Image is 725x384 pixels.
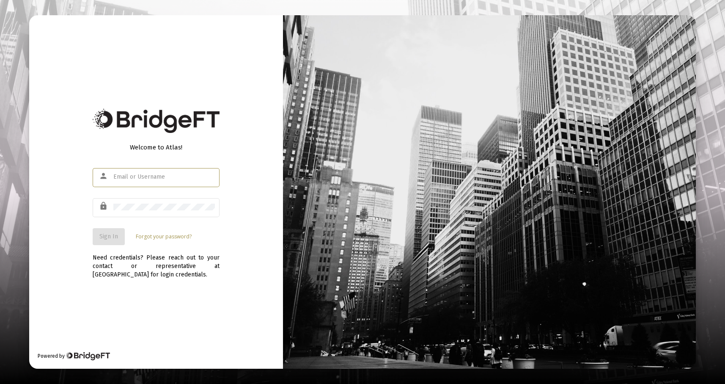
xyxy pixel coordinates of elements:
[38,352,110,360] div: Powered by
[93,143,220,152] div: Welcome to Atlas!
[113,174,215,180] input: Email or Username
[136,232,192,241] a: Forgot your password?
[99,201,109,211] mat-icon: lock
[93,228,125,245] button: Sign In
[93,109,220,133] img: Bridge Financial Technology Logo
[99,233,118,240] span: Sign In
[99,171,109,181] mat-icon: person
[66,352,110,360] img: Bridge Financial Technology Logo
[93,245,220,279] div: Need credentials? Please reach out to your contact or representative at [GEOGRAPHIC_DATA] for log...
